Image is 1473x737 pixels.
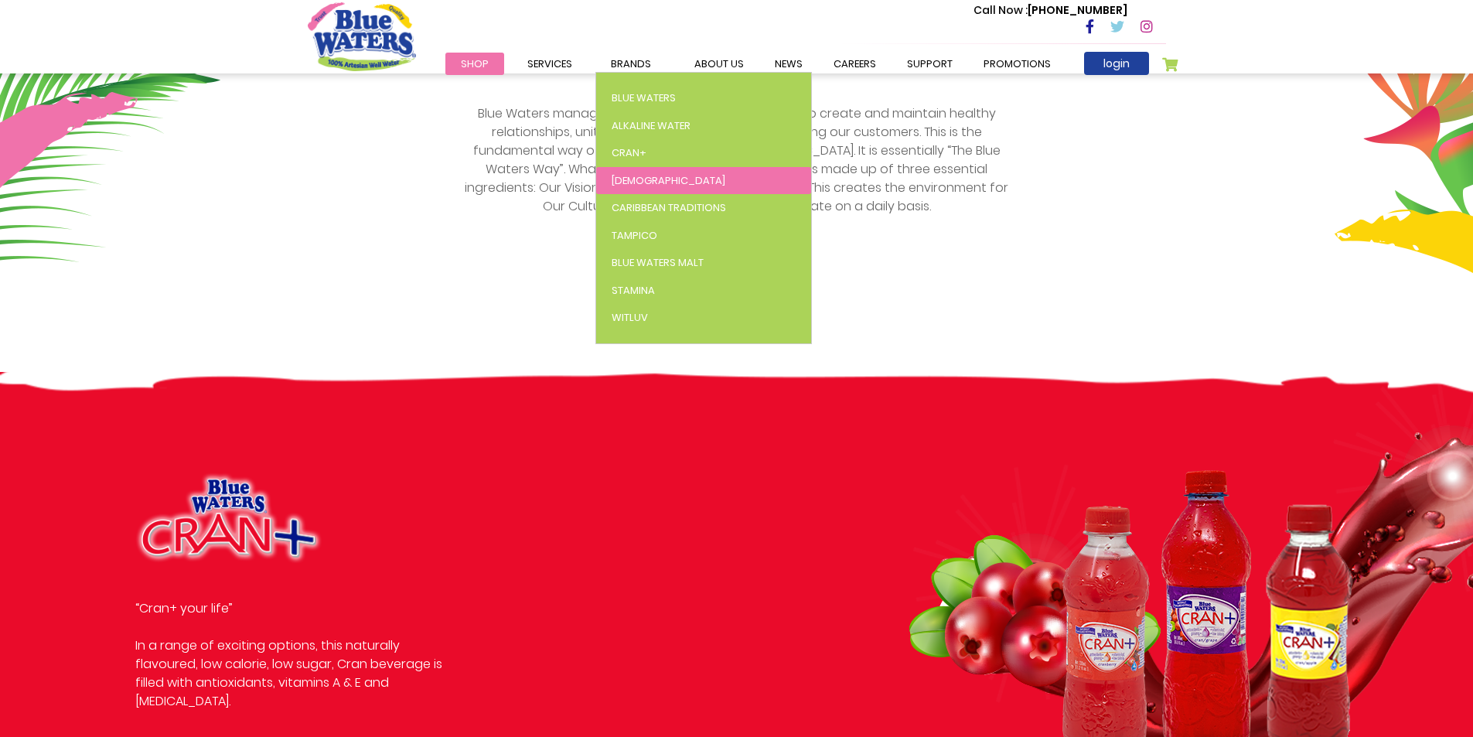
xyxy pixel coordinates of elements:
[612,310,648,325] span: WitLuv
[818,53,892,75] a: careers
[612,145,646,160] span: Cran+
[759,53,818,75] a: News
[611,56,651,71] span: Brands
[612,228,657,243] span: Tampico
[612,173,725,188] span: [DEMOGRAPHIC_DATA]
[612,283,655,298] span: Stamina
[612,118,690,133] span: Alkaline Water
[679,53,759,75] a: about us
[456,104,1017,216] p: Blue Waters management and employees work daily to create and maintain healthy relationships, uni...
[612,200,726,215] span: Caribbean Traditions
[612,90,676,105] span: Blue Waters
[308,2,416,70] a: store logo
[973,2,1127,19] p: [PHONE_NUMBER]
[527,56,572,71] span: Services
[461,56,489,71] span: Shop
[973,2,1028,18] span: Call Now :
[892,53,968,75] a: support
[1084,52,1149,75] a: login
[135,473,322,563] img: product image
[968,53,1066,75] a: Promotions
[612,255,704,270] span: Blue Waters Malt
[135,599,463,711] p: “Cran+ your life” In a range of exciting options, this naturally flavoured, low calorie, low suga...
